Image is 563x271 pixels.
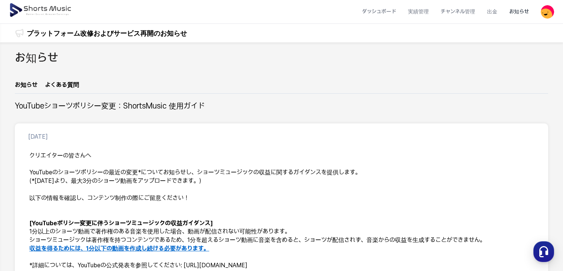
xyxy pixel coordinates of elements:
[29,220,213,227] strong: [YouTubeポリシー変更に伴うショーツミュージックの収益ガイダンス]
[15,81,37,93] a: お知らせ
[15,29,24,38] img: 알림 아이콘
[402,2,435,22] a: 実績管理
[27,28,187,38] a: プラットフォーム改修およびサービス再開のお知らせ
[29,168,534,177] p: YouTubeのショーツポリシーの最近の変更*についてお知らせし、ショーツミュージックの収益に関するガイダンスを提供します。
[28,132,48,141] p: [DATE]
[45,81,79,93] a: よくある質問
[435,2,481,22] a: チャンネル管理
[15,50,58,67] h2: お知らせ
[356,2,402,22] a: ダッシュボード
[29,194,534,203] p: 以下の情報を確認し、コンテンツ制作の際にご留意ください！
[29,228,534,236] p: 1分以上のショーツ動画で著作権のある音楽を使用した場合、動画が配信されない可能性があります。
[29,245,209,252] u: 収益を得るためには、1分以下の動画を作成し続ける必要があります。
[15,101,205,112] h2: YouTubeショーツポリシー変更：ShortsMusic 使用ガイド
[541,5,554,19] img: 사용자 이미지
[29,152,534,160] h3: クリエイターの皆さんへ
[481,2,503,22] a: 出金
[29,177,201,184] em: (*[DATE]より、最大3分のショーツ動画をアップロードできます。)
[503,2,535,22] a: お知らせ
[29,236,534,245] p: ショーツミュージックは著作権を持つコンテンツであるため、1分を超えるショーツ動画に音楽を含めると、ショーツが配信されず、音楽からの収益を生成することができません。
[29,261,534,270] p: *詳細については、YouTubeの公式発表を参照してください: [URL][DOMAIN_NAME]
